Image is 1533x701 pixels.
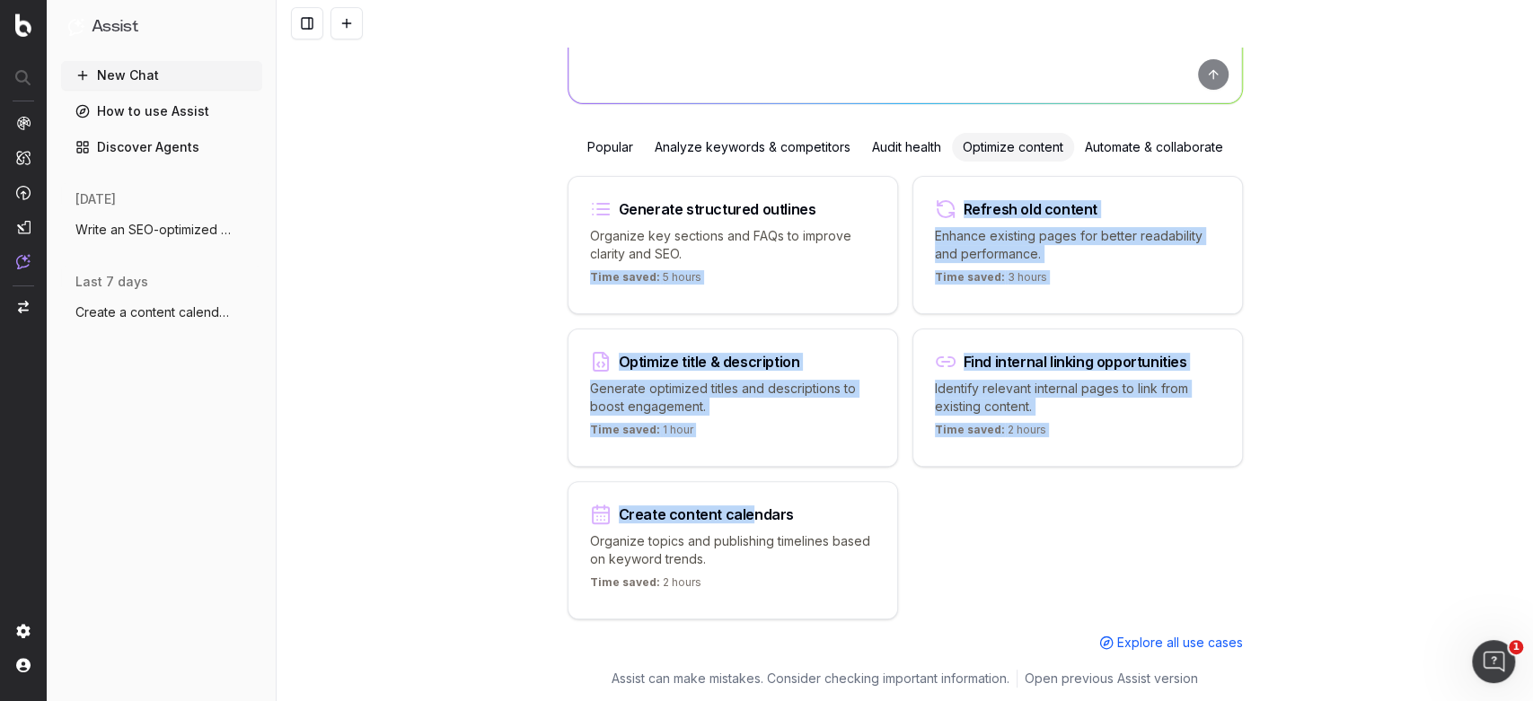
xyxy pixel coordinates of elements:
span: Explore all use cases [1117,634,1243,652]
a: Explore all use cases [1099,634,1243,652]
img: Intelligence [16,150,31,165]
div: Refresh old content [964,202,1097,216]
img: Activation [16,185,31,200]
img: Assist [68,18,84,35]
button: Assist [68,14,255,39]
img: My account [16,658,31,672]
p: Generate optimized titles and descriptions to boost engagement. [590,380,876,416]
span: 1 [1509,640,1523,654]
a: Open previous Assist version [1025,670,1198,688]
div: Find internal linking opportunities [964,355,1187,369]
div: Optimize title & description [619,355,800,369]
p: 2 hours [590,575,701,597]
div: Popular [577,133,644,162]
span: last 7 days [75,273,148,291]
p: Organize key sections and FAQs to improve clarity and SEO. [590,227,876,263]
p: Identify relevant internal pages to link from existing content. [935,380,1220,416]
p: Enhance existing pages for better readability and performance. [935,227,1220,263]
a: Discover Agents [61,133,262,162]
div: Optimize content [952,133,1074,162]
p: 1 hour [590,423,693,444]
span: Create a content calendar using trends & [75,303,233,321]
img: Assist [16,254,31,269]
div: Generate structured outlines [619,202,816,216]
p: 2 hours [935,423,1046,444]
span: Write an SEO-optimized article about on [75,221,233,239]
img: Botify logo [15,13,31,37]
span: Time saved: [590,575,660,589]
img: Setting [16,624,31,638]
div: Audit health [861,133,952,162]
a: How to use Assist [61,97,262,126]
span: Time saved: [935,423,1005,436]
p: Organize topics and publishing timelines based on keyword trends. [590,532,876,568]
h1: Assist [92,14,138,39]
img: Analytics [16,116,31,130]
button: Write an SEO-optimized article about on [61,215,262,244]
p: 5 hours [590,270,701,292]
img: Switch project [18,301,29,313]
div: Create content calendars [619,507,794,521]
span: Time saved: [590,423,660,436]
span: Time saved: [590,270,660,284]
span: Time saved: [935,270,1005,284]
span: [DATE] [75,190,116,208]
div: Analyze keywords & competitors [644,133,861,162]
button: New Chat [61,61,262,90]
p: Assist can make mistakes. Consider checking important information. [612,670,1009,688]
img: Studio [16,220,31,234]
p: 3 hours [935,270,1047,292]
div: Automate & collaborate [1074,133,1234,162]
iframe: Intercom live chat [1472,640,1515,683]
button: Create a content calendar using trends & [61,298,262,327]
